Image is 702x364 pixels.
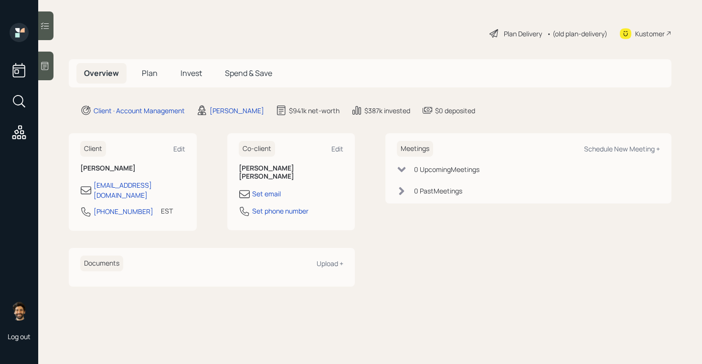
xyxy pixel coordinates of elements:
h6: [PERSON_NAME] [PERSON_NAME] [239,164,344,181]
div: Client · Account Management [94,106,185,116]
h6: Documents [80,256,123,271]
span: Invest [181,68,202,78]
div: [PERSON_NAME] [210,106,264,116]
div: EST [161,206,173,216]
div: [EMAIL_ADDRESS][DOMAIN_NAME] [94,180,185,200]
span: Overview [84,68,119,78]
div: 0 Past Meeting s [414,186,462,196]
div: $941k net-worth [289,106,340,116]
h6: Meetings [397,141,433,157]
div: Set phone number [252,206,308,216]
div: $0 deposited [435,106,475,116]
h6: [PERSON_NAME] [80,164,185,172]
div: Schedule New Meeting + [584,144,660,153]
span: Spend & Save [225,68,272,78]
div: Upload + [317,259,343,268]
h6: Client [80,141,106,157]
div: 0 Upcoming Meeting s [414,164,479,174]
div: Log out [8,332,31,341]
h6: Co-client [239,141,275,157]
div: Kustomer [635,29,665,39]
div: Edit [331,144,343,153]
img: eric-schwartz-headshot.png [10,301,29,321]
div: Plan Delivery [504,29,542,39]
span: Plan [142,68,158,78]
div: Set email [252,189,281,199]
div: [PHONE_NUMBER] [94,206,153,216]
div: $387k invested [364,106,410,116]
div: Edit [173,144,185,153]
div: • (old plan-delivery) [547,29,607,39]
